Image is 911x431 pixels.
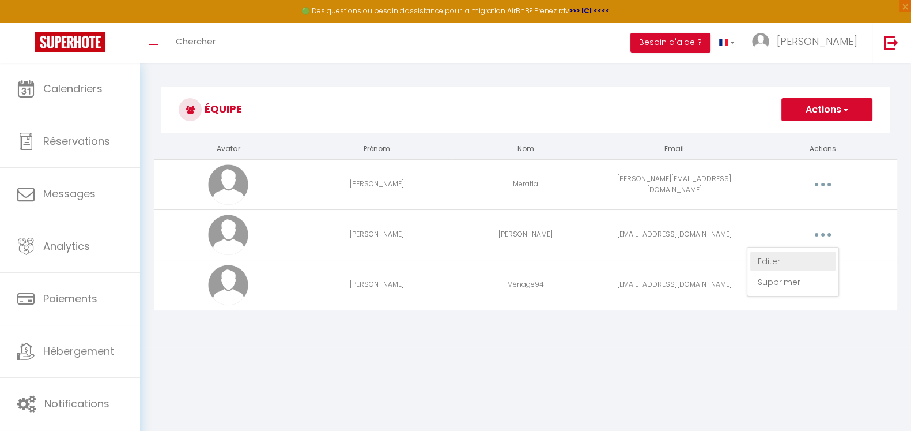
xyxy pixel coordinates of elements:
[208,215,248,255] img: avatar.png
[451,209,600,260] td: [PERSON_NAME]
[451,260,600,310] td: Ménage94
[743,23,872,63] a: ... [PERSON_NAME]
[600,139,749,159] th: Email
[750,252,836,271] a: Editer
[303,159,451,209] td: [PERSON_NAME]
[43,134,110,148] span: Réservations
[161,87,890,133] h3: Équipe
[208,164,248,205] img: avatar.png
[303,260,451,310] td: [PERSON_NAME]
[749,139,897,159] th: Actions
[630,33,710,53] button: Besoin d'aide ?
[750,272,836,292] a: Supprimer
[451,139,600,159] th: Nom
[600,159,749,209] td: [PERSON_NAME][EMAIL_ADDRESS][DOMAIN_NAME]
[154,139,303,159] th: Avatar
[167,23,224,63] a: Chercher
[569,6,610,16] a: >>> ICI <<<<
[303,139,451,159] th: Prénom
[176,35,216,47] span: Chercher
[752,33,769,50] img: ...
[777,34,857,48] span: [PERSON_NAME]
[35,32,105,52] img: Super Booking
[43,344,114,358] span: Hébergement
[44,396,109,411] span: Notifications
[43,81,103,96] span: Calendriers
[43,291,97,306] span: Paiements
[781,98,872,121] button: Actions
[600,209,749,260] td: [EMAIL_ADDRESS][DOMAIN_NAME]
[451,159,600,209] td: Meratla
[303,209,451,260] td: [PERSON_NAME]
[208,265,248,305] img: avatar.png
[43,239,90,253] span: Analytics
[884,35,898,50] img: logout
[43,186,96,201] span: Messages
[600,260,749,310] td: [EMAIL_ADDRESS][DOMAIN_NAME]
